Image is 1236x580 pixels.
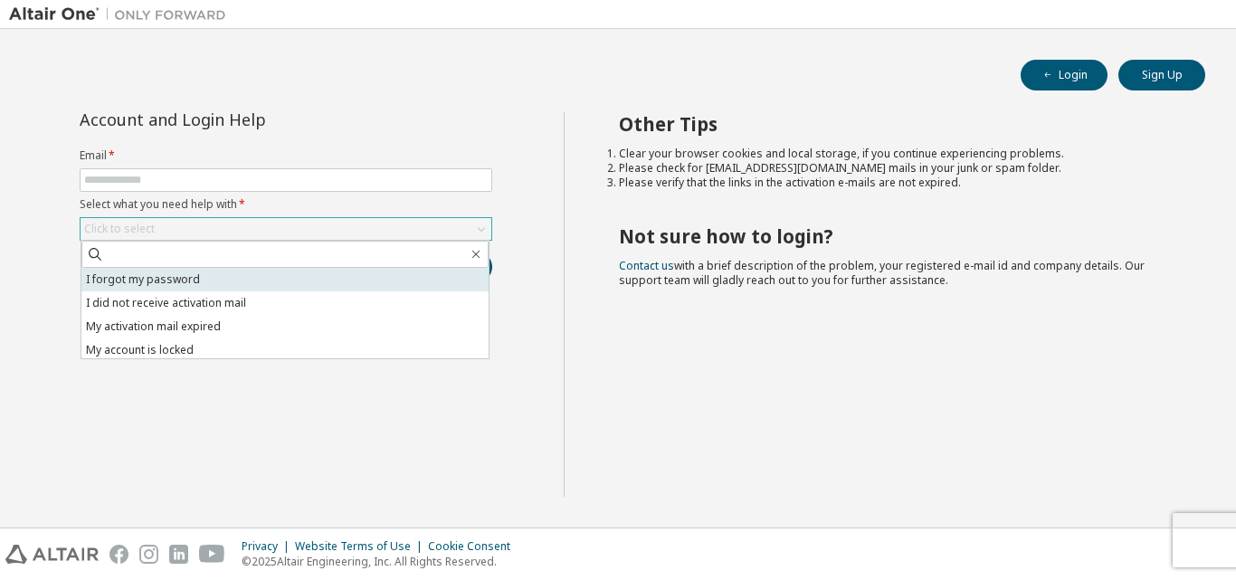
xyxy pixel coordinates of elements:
[242,554,521,569] p: © 2025 Altair Engineering, Inc. All Rights Reserved.
[109,545,128,564] img: facebook.svg
[428,539,521,554] div: Cookie Consent
[1021,60,1108,90] button: Login
[80,148,492,163] label: Email
[619,161,1174,176] li: Please check for [EMAIL_ADDRESS][DOMAIN_NAME] mails in your junk or spam folder.
[295,539,428,554] div: Website Terms of Use
[619,112,1174,136] h2: Other Tips
[81,268,489,291] li: I forgot my password
[84,222,155,236] div: Click to select
[619,224,1174,248] h2: Not sure how to login?
[80,197,492,212] label: Select what you need help with
[199,545,225,564] img: youtube.svg
[80,112,410,127] div: Account and Login Help
[9,5,235,24] img: Altair One
[5,545,99,564] img: altair_logo.svg
[619,258,674,273] a: Contact us
[242,539,295,554] div: Privacy
[139,545,158,564] img: instagram.svg
[619,258,1145,288] span: with a brief description of the problem, your registered e-mail id and company details. Our suppo...
[619,147,1174,161] li: Clear your browser cookies and local storage, if you continue experiencing problems.
[1118,60,1205,90] button: Sign Up
[169,545,188,564] img: linkedin.svg
[81,218,491,240] div: Click to select
[619,176,1174,190] li: Please verify that the links in the activation e-mails are not expired.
